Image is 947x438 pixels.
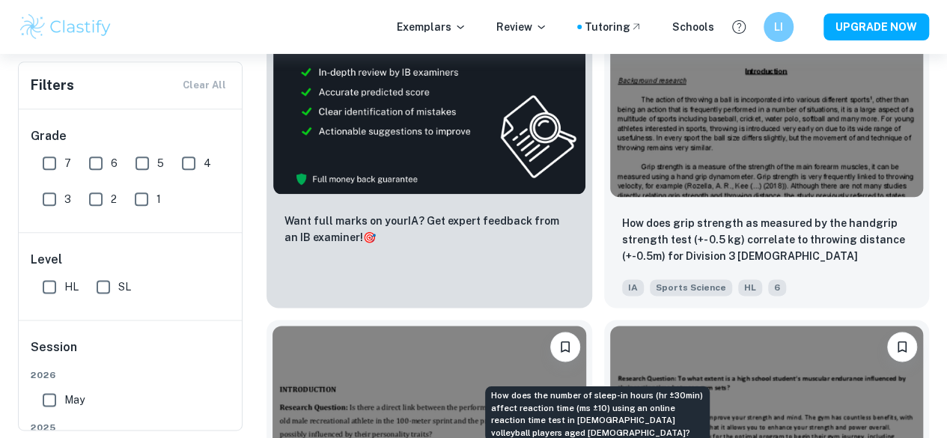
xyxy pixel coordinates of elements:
span: HL [64,279,79,295]
h6: LI [770,19,788,35]
span: 2025 [31,421,231,434]
a: Tutoring [585,19,642,35]
p: Review [496,19,547,35]
span: 7 [64,155,71,171]
span: 3 [64,191,71,207]
span: 6 [111,155,118,171]
span: May [64,392,85,408]
h6: Level [31,251,231,269]
p: How does grip strength as measured by the handgrip strength test (+- 0.5 kg) correlate to throwin... [622,215,912,266]
span: 2 [111,191,117,207]
button: Bookmark [550,332,580,362]
span: 🎯 [363,231,376,243]
a: Schools [672,19,714,35]
span: Sports Science [650,279,732,296]
button: Bookmark [887,332,917,362]
span: IA [622,279,644,296]
h6: Session [31,338,231,368]
img: Clastify logo [18,12,113,42]
button: LI [764,12,794,42]
span: HL [738,279,762,296]
span: 2026 [31,368,231,382]
span: 4 [204,155,211,171]
span: 6 [768,279,786,296]
span: 5 [157,155,164,171]
h6: Grade [31,127,231,145]
span: 1 [156,191,161,207]
p: Exemplars [397,19,466,35]
span: SL [118,279,131,295]
button: Help and Feedback [726,14,752,40]
p: Want full marks on your IA ? Get expert feedback from an IB examiner! [284,213,574,246]
button: UPGRADE NOW [823,13,929,40]
h6: Filters [31,75,74,96]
